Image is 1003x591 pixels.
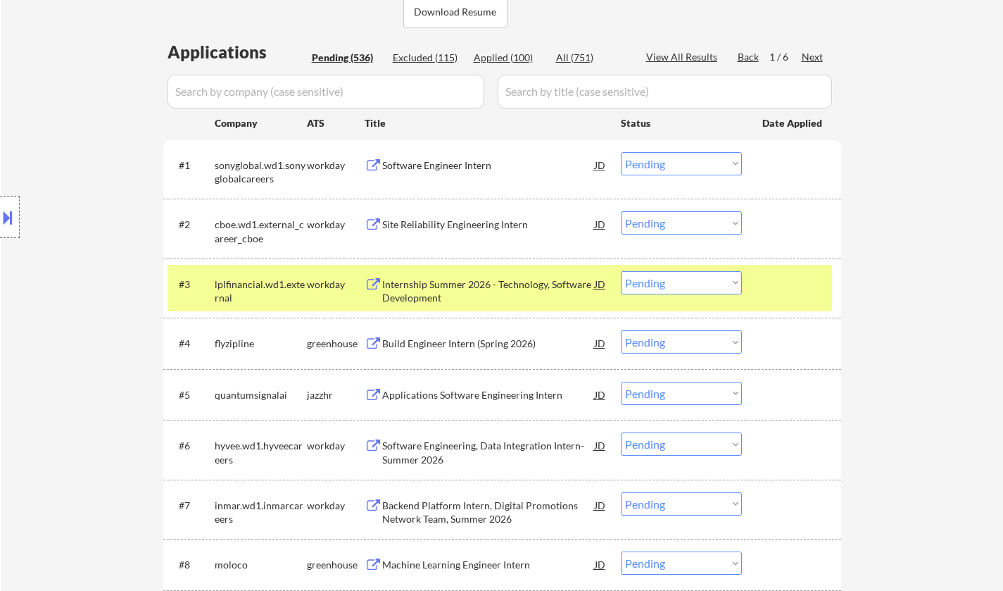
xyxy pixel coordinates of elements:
[307,499,365,513] div: workday
[382,558,595,572] div: Machine Learning Engineer Intern
[382,278,595,305] div: Internship Summer 2026 - Technology, Software Development
[215,158,307,186] div: sonyglobal.wd1.sonyglobalcareers
[307,218,365,232] div: workday
[593,382,607,407] div: JD
[593,271,607,297] div: JD
[593,433,607,458] div: JD
[769,50,802,64] div: 1 / 6
[762,116,824,130] div: Date Applied
[382,439,595,466] div: Software Engineering, Data Integration Intern- Summer 2026
[646,50,721,64] div: View All Results
[215,439,307,466] div: hyvee.wd1.hyveecareers
[593,330,607,356] div: JD
[307,337,365,351] div: greenhouse
[215,278,307,305] div: lplfinancial.wd1.external
[382,218,595,232] div: Site Reliability Engineering Intern
[593,211,607,237] div: JD
[312,51,382,65] div: Pending (536)
[382,158,595,173] div: Software Engineer Intern
[307,116,365,130] div: ATS
[474,51,544,65] div: Applied (100)
[593,492,607,518] div: JD
[593,152,607,178] div: JD
[215,558,307,572] div: moloco
[556,51,626,65] div: All (751)
[307,439,365,453] div: workday
[215,218,307,245] div: cboe.wd1.external_career_cboe
[738,50,760,64] div: Back
[179,439,203,453] div: #6
[179,499,203,513] div: #7
[382,388,595,402] div: Applications Software Engineering Intern
[215,388,307,402] div: quantumsignalai
[498,75,832,108] input: Search by title (case sensitive)
[168,75,484,108] input: Search by company (case sensitive)
[802,50,824,64] div: Next
[593,552,607,577] div: JD
[365,116,607,130] div: Title
[307,558,365,572] div: greenhouse
[215,499,307,526] div: inmar.wd1.inmarcareers
[307,278,365,292] div: workday
[307,158,365,173] div: workday
[307,388,365,402] div: jazzhr
[168,44,307,61] div: Applications
[382,499,595,526] div: Backend Platform Intern, Digital Promotions Network Team, Summer 2026
[621,110,742,135] div: Status
[215,337,307,351] div: flyzipline
[179,388,203,402] div: #5
[382,337,595,351] div: Build Engineer Intern (Spring 2026)
[215,116,307,130] div: Company
[393,51,463,65] div: Excluded (115)
[179,558,203,572] div: #8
